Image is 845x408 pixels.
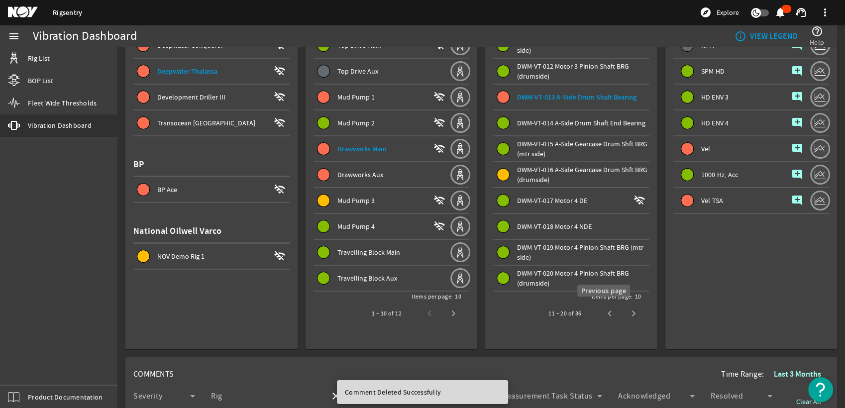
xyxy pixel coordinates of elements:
[157,118,255,127] span: Transocean [GEOGRAPHIC_DATA]
[493,240,649,265] button: DWM-VT-019 Motor 4 Pinion Shaft BRG (mtr side)
[721,365,829,383] div: Time Range:
[493,136,649,161] button: DWM-VT-015 A-Side Gearcase Drum Shft BRG (mtr side)
[701,145,711,152] span: Vel
[711,391,743,401] mat-label: Resolved
[53,8,82,17] a: Rigsentry
[337,248,400,257] span: Travelling Block Main
[28,76,53,86] span: BOP List
[211,394,322,406] input: Select a Rig
[811,25,823,37] mat-icon: help_outline
[433,143,445,155] mat-icon: wifi_off
[634,195,645,206] mat-icon: wifi_off
[813,0,837,24] button: more_vert
[548,308,581,318] div: 11 – 20 of 36
[133,110,290,135] button: Transocean [GEOGRAPHIC_DATA]
[157,67,217,76] span: Deepwater Thalassa
[493,85,649,109] button: DWM-VT-013 A-Side Drum Shaft Bearing
[337,144,387,154] span: Drawworks Main
[314,110,450,135] button: Mud Pump 2
[493,59,649,84] button: DWM-VT-012 Motor 3 Pinion Shaft BRG (drumside)
[337,170,383,179] span: Drawworks Aux
[810,37,824,47] span: Help
[517,222,592,231] span: DWM-VT-018 Motor 4 NDE
[133,177,290,202] button: BP Ace
[433,195,445,206] mat-icon: wifi_off
[274,65,286,77] mat-icon: wifi_off
[618,391,670,401] mat-label: Acknowledged
[372,308,402,318] div: 1 – 10 of 12
[774,369,821,379] b: Last 3 Months
[517,118,645,127] span: DWM-VT-014 A-Side Drum Shaft End Bearing
[501,391,593,401] mat-label: Measurement Task Status
[696,4,743,20] button: Explore
[314,59,450,84] button: Top Drive Aux
[133,152,290,177] div: BP
[701,197,724,204] span: Vel TSA
[337,118,375,127] span: Mud Pump 2
[28,392,103,402] span: Product Documentation
[133,391,162,401] mat-label: Severity
[314,188,450,213] button: Mud Pump 3
[635,292,641,302] div: 10
[133,219,290,244] div: National Oilwell Varco
[211,391,222,401] mat-label: Rig
[157,252,205,261] span: NOV Demo Rig 1
[517,93,636,102] span: DWM-VT-013 A-Side Drum Shaft Bearing
[433,220,445,232] mat-icon: wifi_off
[517,62,629,81] span: DWM-VT-012 Motor 3 Pinion Shaft BRG (drumside)
[314,136,450,161] button: Drawworks Main
[795,6,807,18] mat-icon: support_agent
[701,171,739,178] span: 1000 Hz, Acc
[517,196,587,205] span: DWM-VT-017 Motor 4 DE
[701,119,729,126] span: HD ENV 4
[455,292,461,302] div: 10
[774,6,786,18] mat-icon: notifications
[701,68,725,75] span: SPM HD
[433,117,445,129] mat-icon: wifi_off
[28,98,97,108] span: Fleet Wide Thresholds
[791,195,803,206] mat-icon: add_comment
[731,27,802,45] button: VIEW LEGEND
[701,42,715,49] span: RPM
[8,119,20,131] mat-icon: vibration
[133,85,290,109] button: Development Driller III
[133,369,174,379] span: COMMENTS
[433,91,445,103] mat-icon: wifi_off
[337,222,375,231] span: Mud Pump 4
[314,266,450,291] button: Travelling Block Aux
[735,30,742,42] mat-icon: info_outline
[808,377,833,402] button: Open Resource Center
[337,274,397,283] span: Travelling Block Aux
[33,31,137,41] div: Vibration Dashboard
[337,380,504,404] div: Comment Deleted Successfully
[28,53,50,63] span: Rig List
[750,31,798,41] b: VIEW LEGEND
[517,269,629,288] span: DWM-VT-020 Motor 4 Pinion Shaft BRG (drumside)
[517,165,647,184] span: DWM-VT-016 A-Side Gearcase Drum Shft BRG (drumside)
[517,139,647,158] span: DWM-VT-015 A-Side Gearcase Drum Shft BRG (mtr side)
[314,240,450,265] button: Travelling Block Main
[330,390,342,402] mat-icon: close
[441,302,465,325] button: Next page
[337,196,375,205] span: Mud Pump 3
[274,184,286,196] mat-icon: wifi_off
[622,302,645,325] button: Next page
[796,397,821,407] span: Clear All
[314,162,450,187] button: Drawworks Aux
[791,91,803,103] mat-icon: add_comment
[8,30,20,42] mat-icon: menu
[791,65,803,77] mat-icon: add_comment
[274,117,286,129] mat-icon: wifi_off
[592,292,633,302] div: Items per page:
[791,169,803,181] mat-icon: add_comment
[700,6,712,18] mat-icon: explore
[701,94,729,101] span: HD ENV 3
[28,120,92,130] span: Vibration Dashboard
[791,143,803,155] mat-icon: add_comment
[314,214,450,239] button: Mud Pump 4
[493,188,649,213] button: DWM-VT-017 Motor 4 DE
[337,93,375,102] span: Mud Pump 1
[493,110,649,135] button: DWM-VT-014 A-Side Drum Shaft End Bearing
[133,59,290,84] button: Deepwater Thalassa
[412,292,453,302] div: Items per page:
